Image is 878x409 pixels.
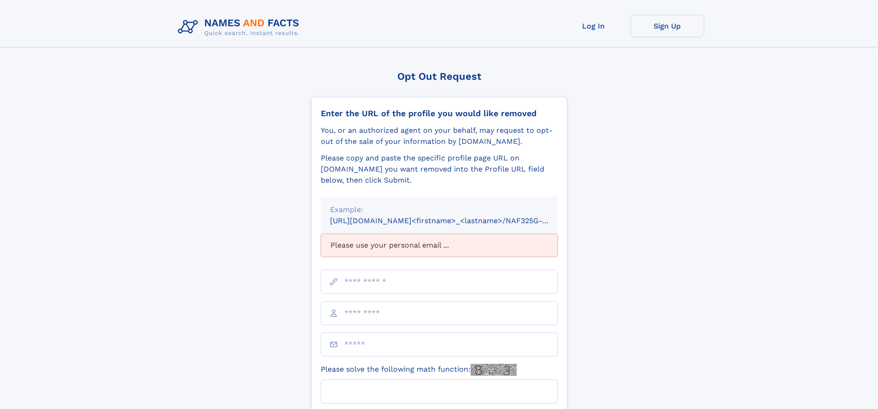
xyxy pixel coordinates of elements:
a: Log In [557,15,631,37]
div: Enter the URL of the profile you would like removed [321,108,558,119]
a: Sign Up [631,15,704,37]
label: Please solve the following math function: [321,364,517,376]
small: [URL][DOMAIN_NAME]<firstname>_<lastname>/NAF325G-xxxxxxxx [330,216,575,225]
div: Please use your personal email ... [321,234,558,257]
div: Opt Out Request [311,71,567,82]
div: You, or an authorized agent on your behalf, may request to opt-out of the sale of your informatio... [321,125,558,147]
div: Example: [330,204,548,215]
div: Please copy and paste the specific profile page URL on [DOMAIN_NAME] you want removed into the Pr... [321,153,558,186]
img: Logo Names and Facts [174,15,307,40]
